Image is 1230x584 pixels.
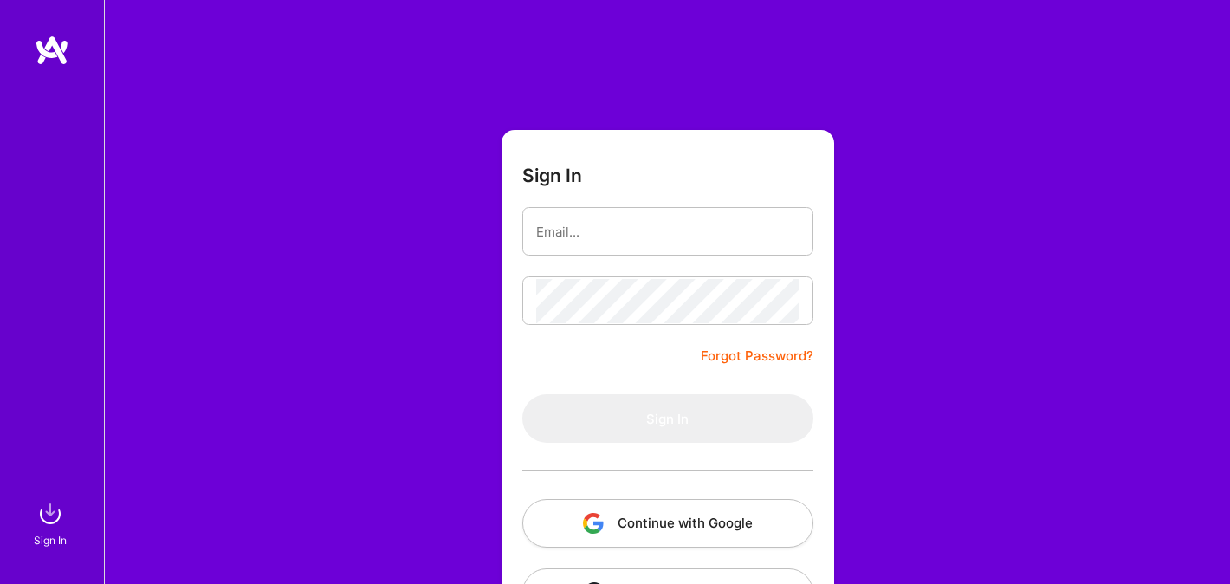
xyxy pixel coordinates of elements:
img: logo [35,35,69,66]
a: sign inSign In [36,496,68,549]
a: Forgot Password? [701,346,813,367]
div: Sign In [34,531,67,549]
h3: Sign In [522,165,582,186]
img: icon [583,513,604,534]
button: Continue with Google [522,499,813,548]
input: Email... [536,210,799,254]
img: sign in [33,496,68,531]
button: Sign In [522,394,813,443]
